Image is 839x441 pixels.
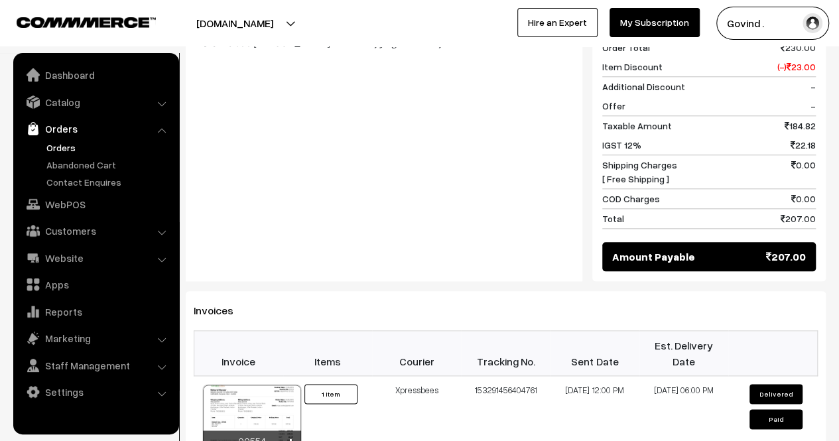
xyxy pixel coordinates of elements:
[810,99,816,113] span: -
[194,331,283,376] th: Invoice
[612,249,695,265] span: Amount Payable
[749,409,803,429] button: Paid
[17,273,174,296] a: Apps
[17,192,174,216] a: WebPOS
[17,380,174,404] a: Settings
[781,212,816,225] span: 207.00
[283,331,372,376] th: Items
[43,175,174,189] a: Contact Enquires
[17,63,174,87] a: Dashboard
[716,7,829,40] button: Govind .
[602,138,641,152] span: IGST 12%
[766,249,806,265] span: 207.00
[17,246,174,270] a: Website
[17,117,174,141] a: Orders
[803,13,822,33] img: user
[17,300,174,324] a: Reports
[602,40,650,54] span: Order Total
[602,192,660,206] span: COD Charges
[194,304,249,317] span: Invoices
[372,331,461,376] th: Courier
[17,13,133,29] a: COMMMERCE
[17,219,174,243] a: Customers
[791,158,816,186] span: 0.00
[791,138,816,152] span: 22.18
[550,331,639,376] th: Sent Date
[791,192,816,206] span: 0.00
[602,99,625,113] span: Offer
[602,158,677,186] span: Shipping Charges [ Free Shipping ]
[639,331,728,376] th: Est. Delivery Date
[785,119,816,133] span: 184.82
[17,326,174,350] a: Marketing
[810,80,816,94] span: -
[602,119,672,133] span: Taxable Amount
[777,60,816,74] span: (-) 23.00
[602,212,624,225] span: Total
[517,8,598,37] a: Hire an Expert
[749,384,803,404] button: Delivered
[610,8,700,37] a: My Subscription
[43,158,174,172] a: Abandoned Cart
[602,80,685,94] span: Additional Discount
[781,40,816,54] span: 230.00
[17,90,174,114] a: Catalog
[461,331,550,376] th: Tracking No.
[304,384,357,404] button: 1 Item
[602,60,663,74] span: Item Discount
[150,7,320,40] button: [DOMAIN_NAME]
[43,141,174,155] a: Orders
[17,17,156,27] img: COMMMERCE
[17,353,174,377] a: Staff Management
